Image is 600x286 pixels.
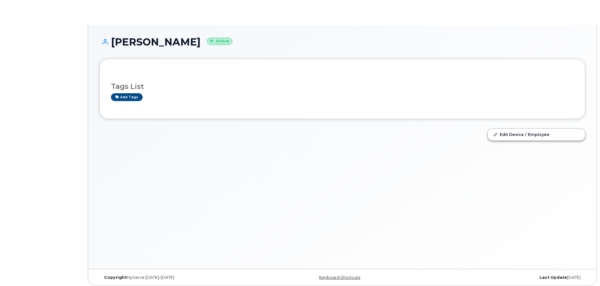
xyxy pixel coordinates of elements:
[111,93,143,101] a: Add tags
[99,275,261,280] div: MyServe [DATE]–[DATE]
[207,38,232,45] small: Active
[539,275,567,280] strong: Last Update
[99,36,585,47] h1: [PERSON_NAME]
[423,275,585,280] div: [DATE]
[104,275,127,280] strong: Copyright
[319,275,360,280] a: Keyboard Shortcuts
[111,83,574,90] h3: Tags List
[488,129,585,140] a: Edit Device / Employee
